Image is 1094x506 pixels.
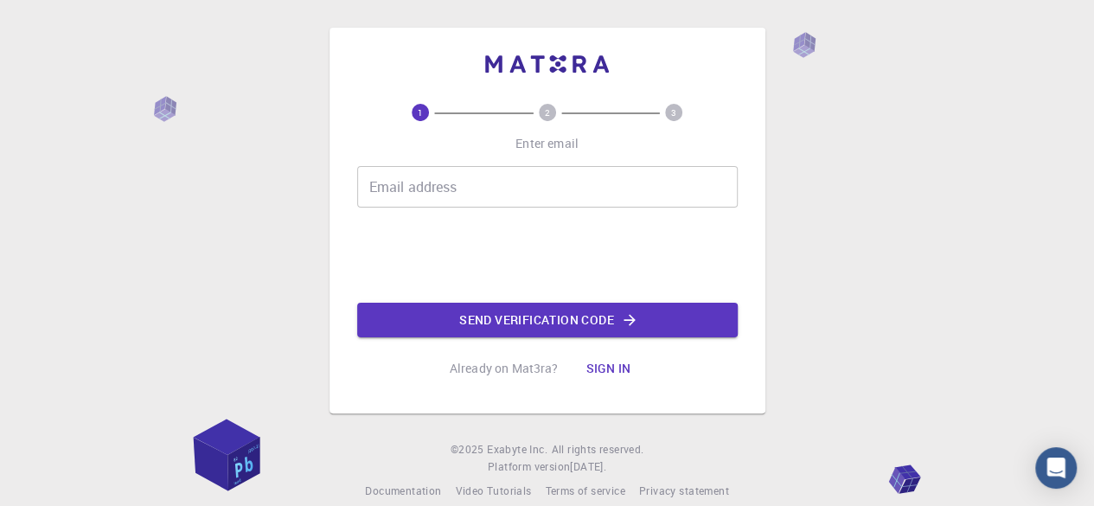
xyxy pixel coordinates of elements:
iframe: reCAPTCHA [416,221,679,289]
span: Documentation [365,484,441,497]
text: 3 [671,106,676,118]
span: Video Tutorials [455,484,531,497]
a: Video Tutorials [455,483,531,500]
a: Exabyte Inc. [487,441,547,458]
a: Terms of service [545,483,624,500]
span: Platform version [488,458,570,476]
a: Documentation [365,483,441,500]
p: Enter email [515,135,579,152]
button: Send verification code [357,303,738,337]
span: Exabyte Inc. [487,442,547,456]
p: Already on Mat3ra? [450,360,559,377]
a: Privacy statement [639,483,729,500]
text: 2 [545,106,550,118]
span: Privacy statement [639,484,729,497]
text: 1 [418,106,423,118]
span: [DATE] . [570,459,606,473]
div: Open Intercom Messenger [1035,447,1077,489]
span: Terms of service [545,484,624,497]
span: © 2025 [451,441,487,458]
button: Sign in [572,351,644,386]
a: [DATE]. [570,458,606,476]
span: All rights reserved. [551,441,643,458]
